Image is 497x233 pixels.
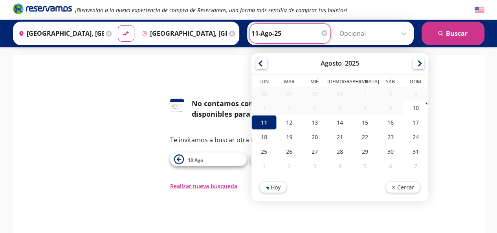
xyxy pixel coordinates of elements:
th: Miércoles [302,78,327,87]
button: Cerrar [385,181,420,193]
div: 06-Ago-25 [302,101,327,115]
th: Viernes [352,78,378,87]
i: Brand Logo [13,3,72,15]
div: 05-Ago-25 [277,101,302,115]
div: 23-Ago-25 [378,130,403,144]
div: 26-Ago-25 [277,144,302,159]
input: Opcional [339,24,410,43]
div: 30-Jul-25 [302,87,327,101]
div: 29-Ago-25 [352,144,378,159]
th: Martes [277,78,302,87]
div: 16-Ago-25 [378,115,403,130]
button: English [475,5,484,15]
th: Sábado [378,78,403,87]
a: Brand Logo [13,3,72,17]
div: 14-Ago-25 [327,115,352,130]
div: 01-Sep-25 [251,159,277,173]
div: 22-Ago-25 [352,130,378,144]
div: 28-Ago-25 [327,144,352,159]
div: 08-Ago-25 [352,101,378,115]
div: 20-Ago-25 [302,130,327,144]
th: Jueves [327,78,352,87]
div: 17-Ago-25 [403,115,428,130]
div: No contamos con horarios disponibles para esta fecha [192,98,327,119]
div: 11-Ago-25 [251,115,277,130]
div: 13-Ago-25 [302,115,327,130]
input: Buscar Origen [15,24,104,43]
div: 2025 [345,59,359,68]
button: Realizar nueva búsqueda [170,182,237,190]
div: 25-Ago-25 [251,144,277,159]
button: 12 Ago [251,152,327,166]
button: Buscar [422,22,484,45]
div: 05-Sep-25 [352,159,378,173]
div: 02-Sep-25 [277,159,302,173]
div: 29-Jul-25 [277,87,302,101]
div: 19-Ago-25 [277,130,302,144]
div: 04-Ago-25 [251,101,277,115]
div: 24-Ago-25 [403,130,428,144]
div: 07-Sep-25 [403,159,428,173]
button: 10 Ago [170,152,247,166]
div: 10-Ago-25 [403,101,428,115]
div: 15-Ago-25 [352,115,378,130]
div: 03-Ago-25 [403,87,428,101]
th: Lunes [251,78,277,87]
div: 18-Ago-25 [251,130,277,144]
div: 12-Ago-25 [277,115,302,130]
input: Elegir Fecha [251,24,328,43]
div: 09-Ago-25 [378,101,403,115]
div: Agosto [321,59,342,68]
div: 03-Sep-25 [302,159,327,173]
p: Te invitamos a buscar otra fecha o ruta [170,135,327,145]
input: Buscar Destino [139,24,227,43]
div: 02-Ago-25 [378,87,403,101]
div: 27-Ago-25 [302,144,327,159]
th: Domingo [403,78,428,87]
div: 07-Ago-25 [327,101,352,115]
button: Hoy [259,181,287,193]
em: ¡Bienvenido a la nueva experiencia de compra de Reservamos, una forma más sencilla de comprar tus... [75,6,347,14]
div: 21-Ago-25 [327,130,352,144]
div: 28-Jul-25 [251,87,277,101]
span: 10 Ago [188,157,203,163]
div: 30-Ago-25 [378,144,403,159]
div: 06-Sep-25 [378,159,403,173]
div: 31-Jul-25 [327,87,352,101]
div: 04-Sep-25 [327,159,352,173]
div: 31-Ago-25 [403,144,428,159]
div: 01-Ago-25 [352,87,378,101]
